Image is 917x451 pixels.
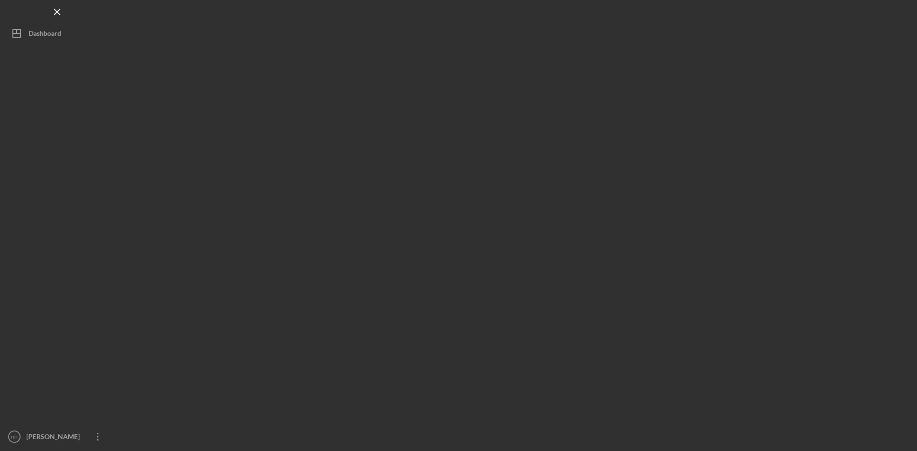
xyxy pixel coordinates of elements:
[5,427,110,446] button: RH[PERSON_NAME]
[29,24,61,45] div: Dashboard
[24,427,86,449] div: [PERSON_NAME]
[11,434,18,440] text: RH
[5,24,110,43] button: Dashboard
